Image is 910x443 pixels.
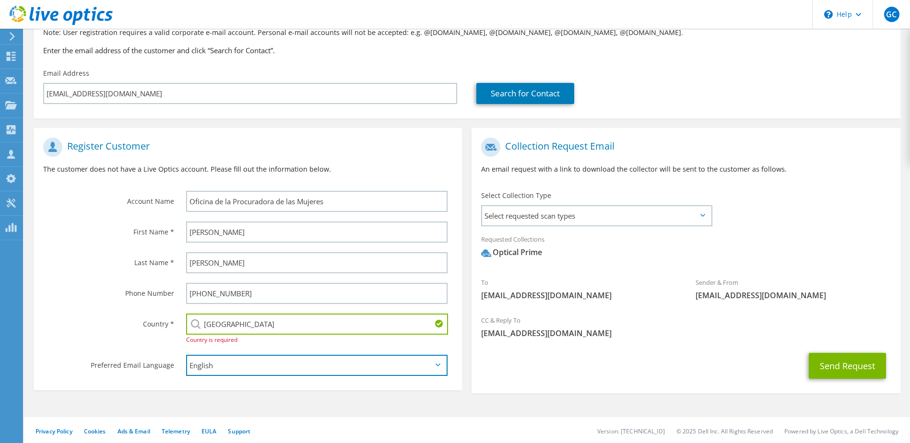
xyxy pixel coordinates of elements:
a: Search for Contact [476,83,574,104]
div: Optical Prime [481,247,542,258]
button: Send Request [809,353,886,379]
a: Ads & Email [118,427,150,435]
p: The customer does not have a Live Optics account. Please fill out the information below. [43,164,452,175]
label: Last Name * [43,252,174,268]
label: Account Name [43,191,174,206]
div: Sender & From [686,272,900,305]
svg: \n [824,10,833,19]
h1: Register Customer [43,138,448,157]
span: GC [884,7,899,22]
label: Select Collection Type [481,191,551,200]
a: Privacy Policy [35,427,72,435]
label: Phone Number [43,283,174,298]
a: Support [228,427,250,435]
div: Requested Collections [472,229,900,268]
a: Telemetry [162,427,190,435]
div: CC & Reply To [472,310,900,343]
label: First Name * [43,221,174,237]
a: Cookies [84,427,106,435]
a: EULA [201,427,216,435]
h1: Collection Request Email [481,138,886,157]
h3: Enter the email address of the customer and click “Search for Contact”. [43,45,891,56]
span: Country is required [186,336,237,344]
label: Email Address [43,69,89,78]
span: [EMAIL_ADDRESS][DOMAIN_NAME] [481,290,676,301]
p: Note: User registration requires a valid corporate e-mail account. Personal e-mail accounts will ... [43,27,891,38]
li: Version: [TECHNICAL_ID] [597,427,665,435]
div: To [472,272,686,305]
span: [EMAIL_ADDRESS][DOMAIN_NAME] [481,328,890,338]
li: Powered by Live Optics, a Dell Technology [784,427,898,435]
label: Preferred Email Language [43,355,174,370]
p: An email request with a link to download the collector will be sent to the customer as follows. [481,164,890,175]
li: © 2025 Dell Inc. All Rights Reserved [676,427,773,435]
span: Select requested scan types [482,206,710,225]
span: [EMAIL_ADDRESS][DOMAIN_NAME] [696,290,891,301]
label: Country * [43,314,174,329]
